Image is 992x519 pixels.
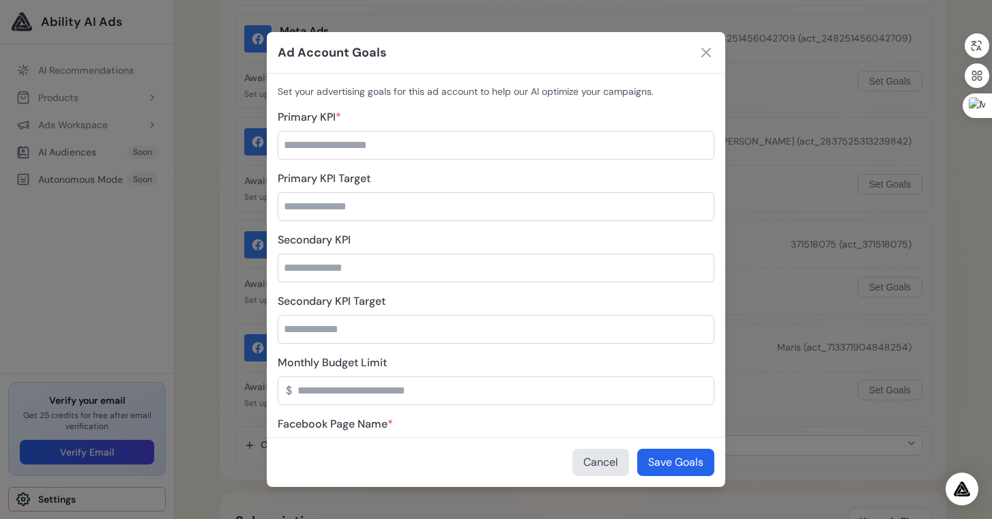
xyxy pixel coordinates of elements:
[278,85,714,98] p: Set your advertising goals for this ad account to help our AI optimize your campaigns.
[278,416,714,432] label: Facebook Page Name
[572,449,629,476] button: Cancel
[278,376,292,405] span: $
[278,109,714,125] label: Primary KPI
[278,293,714,310] label: Secondary KPI Target
[278,43,387,62] h3: Ad Account Goals
[278,170,714,187] label: Primary KPI Target
[278,355,714,371] label: Monthly Budget Limit
[637,449,714,476] button: Save Goals
[946,473,978,505] div: Open Intercom Messenger
[278,232,714,248] label: Secondary KPI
